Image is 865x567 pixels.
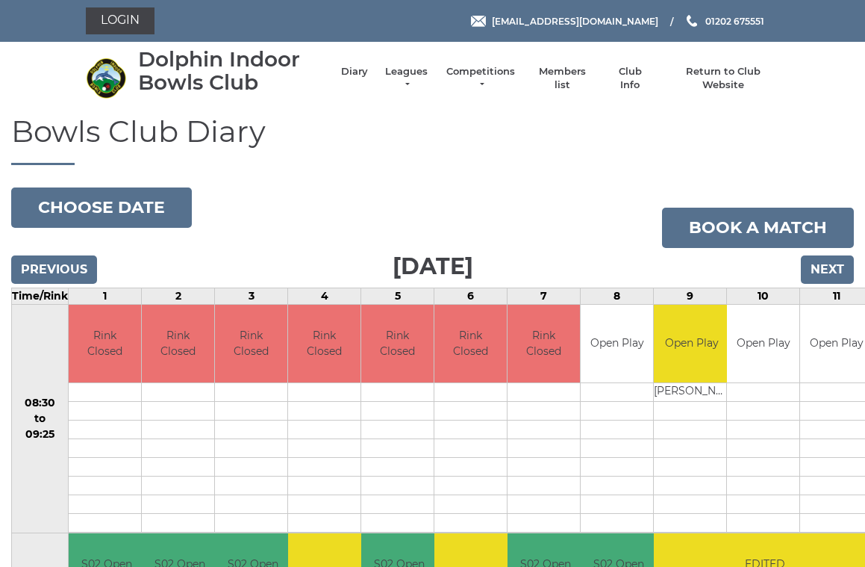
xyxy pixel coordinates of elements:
[383,65,430,92] a: Leagues
[12,288,69,304] td: Time/Rink
[12,304,69,533] td: 08:30 to 09:25
[215,288,288,304] td: 3
[434,288,508,304] td: 6
[86,58,127,99] img: Dolphin Indoor Bowls Club
[11,115,854,165] h1: Bowls Club Diary
[654,305,729,383] td: Open Play
[492,15,658,26] span: [EMAIL_ADDRESS][DOMAIN_NAME]
[684,14,764,28] a: Phone us 01202 675551
[471,16,486,27] img: Email
[654,288,727,304] td: 9
[11,255,97,284] input: Previous
[445,65,516,92] a: Competitions
[471,14,658,28] a: Email [EMAIL_ADDRESS][DOMAIN_NAME]
[341,65,368,78] a: Diary
[142,305,214,383] td: Rink Closed
[666,65,779,92] a: Return to Club Website
[69,305,141,383] td: Rink Closed
[11,188,192,228] button: Choose date
[727,305,799,383] td: Open Play
[361,288,434,304] td: 5
[288,288,361,304] td: 4
[662,208,854,248] a: Book a match
[361,305,434,383] td: Rink Closed
[727,288,800,304] td: 10
[215,305,287,383] td: Rink Closed
[142,288,215,304] td: 2
[654,383,729,402] td: [PERSON_NAME]
[581,288,654,304] td: 8
[86,7,154,34] a: Login
[138,48,326,94] div: Dolphin Indoor Bowls Club
[531,65,593,92] a: Members list
[687,15,697,27] img: Phone us
[608,65,652,92] a: Club Info
[508,305,580,383] td: Rink Closed
[69,288,142,304] td: 1
[508,288,581,304] td: 7
[581,305,653,383] td: Open Play
[288,305,360,383] td: Rink Closed
[705,15,764,26] span: 01202 675551
[801,255,854,284] input: Next
[434,305,507,383] td: Rink Closed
